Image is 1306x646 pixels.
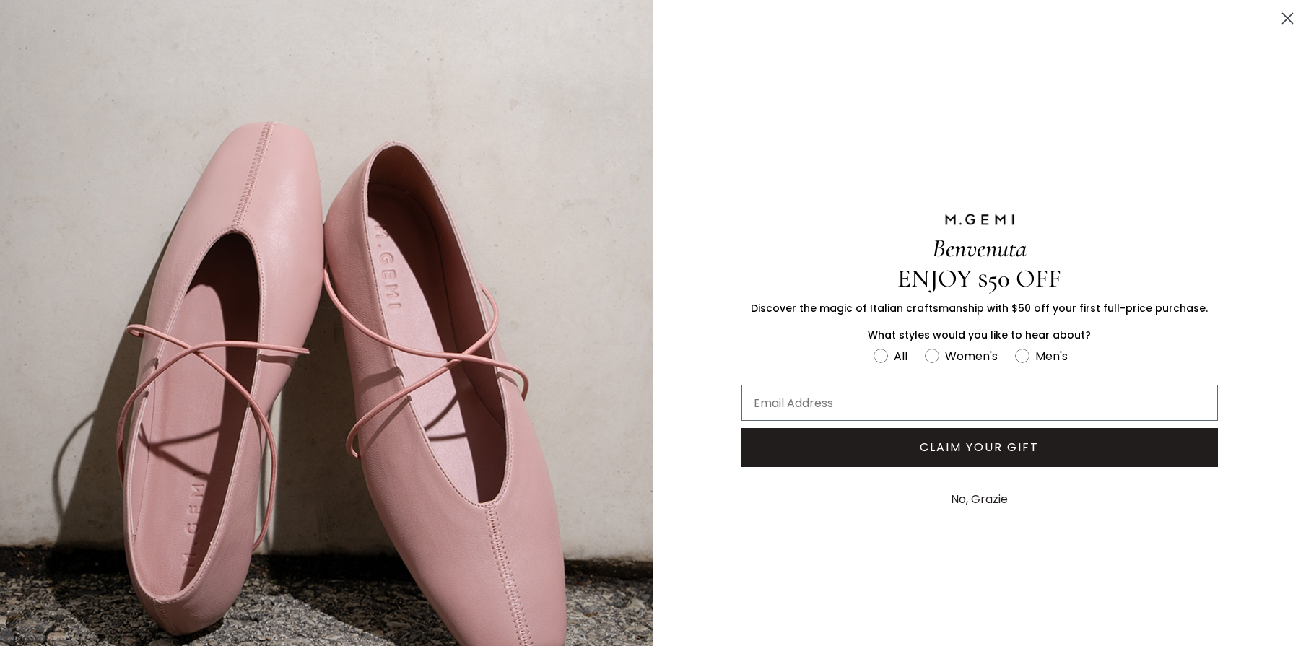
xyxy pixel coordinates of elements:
span: Benvenuta [932,233,1027,263]
img: M.GEMI [944,213,1016,226]
button: CLAIM YOUR GIFT [741,428,1218,467]
button: Close dialog [1275,6,1300,31]
span: Discover the magic of Italian craftsmanship with $50 off your first full-price purchase. [751,301,1208,315]
button: No, Grazie [944,481,1015,518]
input: Email Address [741,385,1218,421]
span: What styles would you like to hear about? [868,328,1091,342]
div: Men's [1035,347,1068,365]
div: All [894,347,907,365]
div: Women's [945,347,998,365]
span: ENJOY $50 OFF [897,263,1061,294]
